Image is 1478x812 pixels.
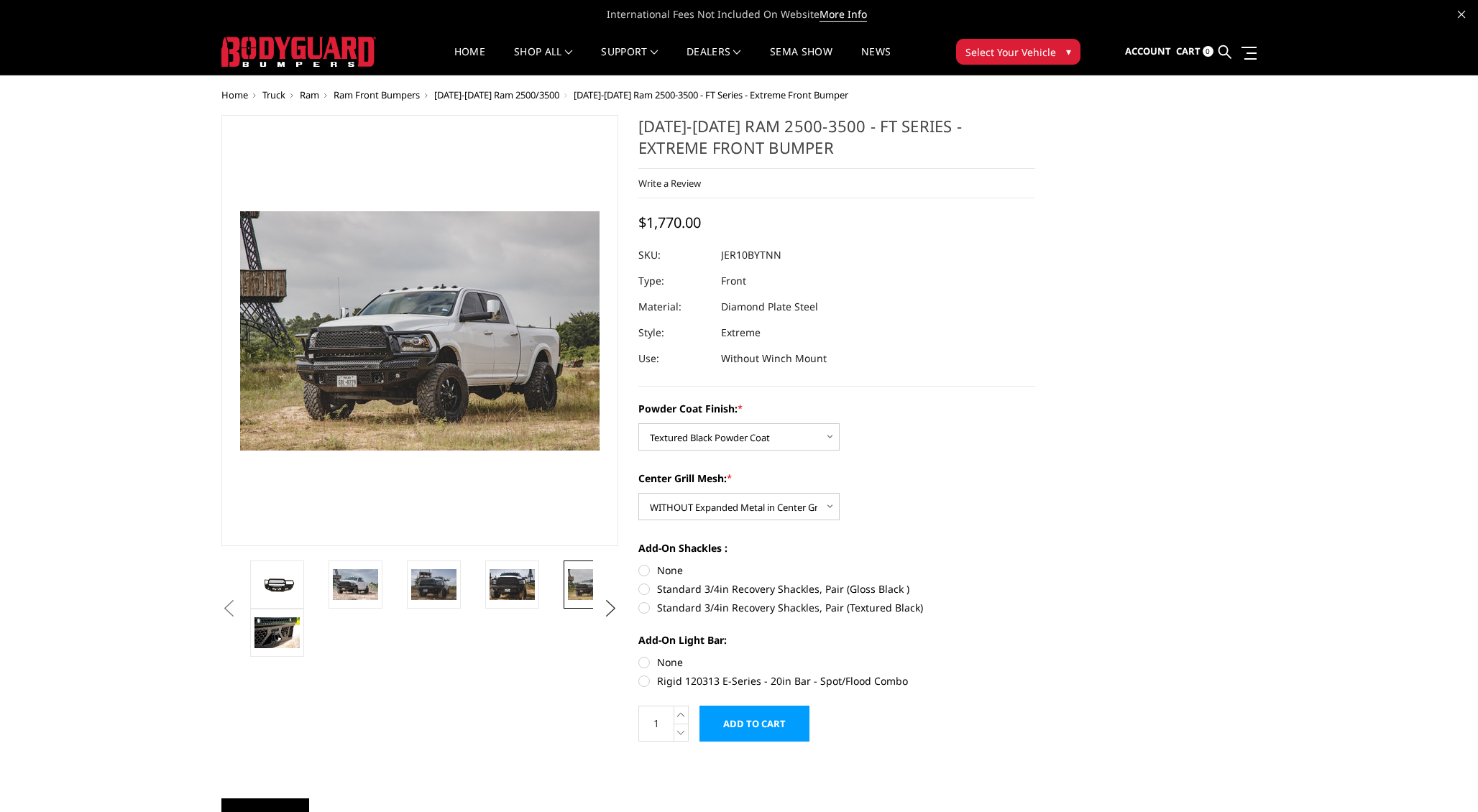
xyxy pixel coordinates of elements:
[638,320,710,346] dt: Style:
[820,7,867,22] a: More Info
[638,600,1035,615] label: Standard 3/4in Recovery Shackles, Pair (Textured Black)
[454,47,485,75] a: Home
[638,268,710,294] dt: Type:
[638,401,1035,416] label: Powder Coat Finish:
[601,47,658,75] a: Support
[721,294,818,320] dd: Diamond Plate Steel
[600,598,622,619] button: Next
[638,115,1035,169] h1: [DATE]-[DATE] Ram 2500-3500 - FT Series - Extreme Front Bumper
[638,177,701,190] a: Write a Review
[638,471,1035,486] label: Center Grill Mesh:
[221,37,376,67] img: BODYGUARD BUMPERS
[514,47,572,75] a: shop all
[638,540,1035,555] label: Add-On Shackles :
[411,569,456,599] img: 2010-2018 Ram 2500-3500 - FT Series - Extreme Front Bumper
[568,569,613,599] img: 2010-2018 Ram 2500-3500 - FT Series - Extreme Front Bumper
[956,39,1080,65] button: Select Your Vehicle
[1125,32,1171,71] a: Account
[965,45,1056,60] span: Select Your Vehicle
[574,88,848,101] span: [DATE]-[DATE] Ram 2500-3500 - FT Series - Extreme Front Bumper
[333,569,378,599] img: 2010-2018 Ram 2500-3500 - FT Series - Extreme Front Bumper
[1066,44,1071,59] span: ▾
[638,655,1035,670] label: None
[721,346,827,372] dd: Without Winch Mount
[1125,45,1171,57] span: Account
[218,598,239,619] button: Previous
[721,242,781,268] dd: JER10BYTNN
[721,320,761,346] dd: Extreme
[490,569,535,599] img: 2010-2018 Ram 2500-3500 - FT Series - Extreme Front Bumper
[638,346,710,372] dt: Use:
[254,617,300,647] img: 2010-2018 Ram 2500-3500 - FT Series - Extreme Front Bumper
[254,574,300,594] img: 2010-2018 Ram 2500-3500 - FT Series - Extreme Front Bumper
[638,632,1035,647] label: Add-On Light Bar:
[638,673,1035,688] label: Rigid 120313 E-Series - 20in Bar - Spot/Flood Combo
[221,115,618,546] a: 2010-2018 Ram 2500-3500 - FT Series - Extreme Front Bumper
[262,88,285,101] a: Truck
[638,294,710,320] dt: Material:
[1176,32,1213,71] a: Cart 0
[687,47,741,75] a: Dealers
[699,706,809,742] input: Add to Cart
[334,88,420,101] a: Ram Front Bumpers
[638,581,1035,596] label: Standard 3/4in Recovery Shackles, Pair (Gloss Black )
[1203,46,1213,57] span: 0
[638,213,701,232] span: $1,770.00
[638,242,710,268] dt: SKU:
[1176,45,1201,57] span: Cart
[861,47,891,75] a: News
[434,88,559,101] a: [DATE]-[DATE] Ram 2500/3500
[721,268,746,294] dd: Front
[221,88,248,101] a: Home
[770,47,832,75] a: SEMA Show
[638,563,1035,578] label: None
[300,88,319,101] a: Ram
